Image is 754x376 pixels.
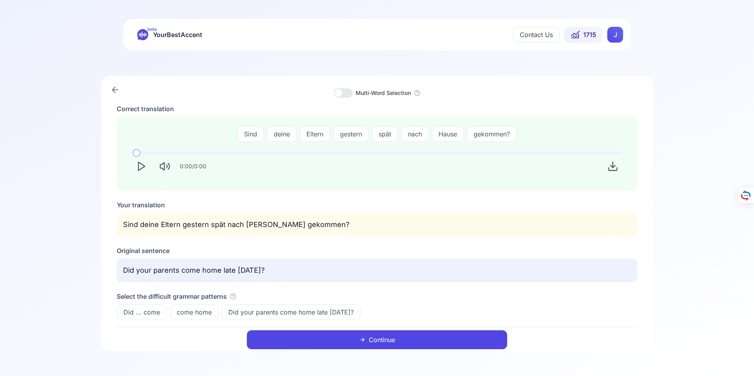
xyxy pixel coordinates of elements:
h4: Select the difficult grammar patterns [117,292,227,301]
span: nach [401,129,428,139]
h2: Your translation [117,200,165,210]
button: Play [133,158,150,175]
button: nach [401,126,429,142]
span: Did ... come [117,307,166,317]
h2: Correct translation [117,104,174,114]
button: Continue [247,330,507,349]
button: JJ [607,27,623,43]
span: YourBestAccent [153,29,202,40]
span: Eltern [300,129,330,139]
span: spät [372,129,398,139]
span: gestern [334,129,368,139]
button: Mute [156,158,174,175]
button: gekommen? [467,126,517,142]
span: 1715 [583,30,596,39]
button: Hause [432,126,464,142]
button: deine [267,126,297,142]
p: Did your parents come home late [DATE]? [123,265,631,276]
span: Did your parents come home late [DATE]? [222,307,360,317]
span: Hause [432,129,463,139]
span: gekommen? [467,129,516,139]
button: gestern [333,126,369,142]
p: Sind deine Eltern gestern spät nach [PERSON_NAME] gekommen? [123,219,631,230]
button: 1715 [564,27,603,43]
button: Download audio [604,158,621,175]
button: Sind [237,126,264,142]
button: Multi-Word Selection [356,89,411,97]
span: deine [267,129,296,139]
button: Contact Us [513,27,560,43]
span: beta [147,26,157,32]
div: 0:00 / 0:00 [180,162,206,170]
h2: Original sentence [117,246,170,255]
button: Eltern [300,126,330,142]
span: Sind [238,129,263,139]
a: betaYourBestAccent [131,29,209,40]
div: J [607,27,623,43]
button: spät [372,126,398,142]
span: come home [170,307,218,317]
